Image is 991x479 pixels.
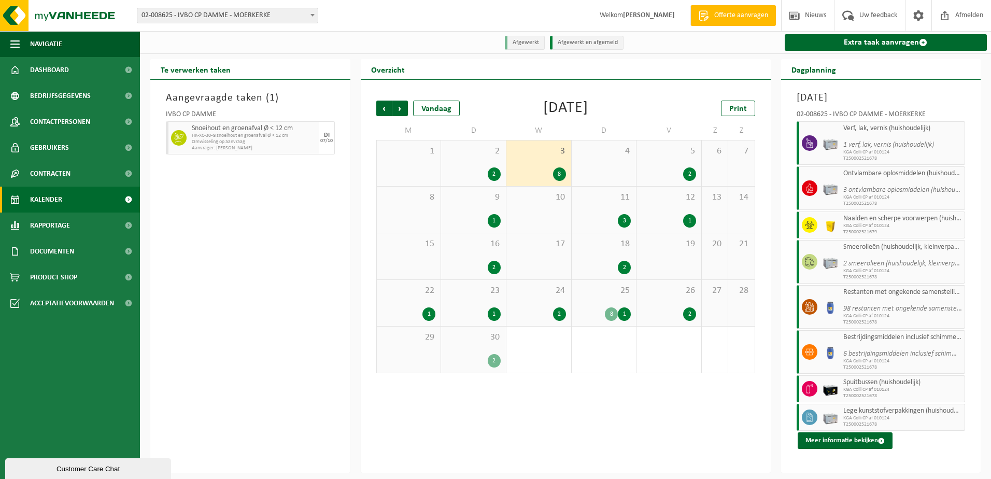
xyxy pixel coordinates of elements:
span: T250002521679 [843,229,962,235]
span: Vorige [376,101,392,116]
span: T250002521678 [843,156,962,162]
span: 27 [707,285,723,297]
span: 10 [512,192,566,203]
span: Kalender [30,187,62,213]
span: Contracten [30,161,70,187]
span: 17 [512,238,566,250]
span: 1 [270,93,275,103]
div: 1 [683,214,696,228]
span: Product Shop [30,264,77,290]
span: KGA Colli CP af 010124 [843,387,962,393]
h2: Overzicht [361,59,415,79]
h3: [DATE] [797,90,966,106]
div: 2 [488,354,501,368]
span: Verf, lak, vernis (huishoudelijk) [843,124,962,133]
div: 2 [618,261,631,274]
span: T250002521678 [843,393,962,399]
img: PB-LB-0680-HPE-GY-11 [823,254,838,270]
span: 8 [382,192,436,203]
span: 28 [733,285,749,297]
span: Smeerolieën (huishoudelijk, kleinverpakking) [843,243,962,251]
span: 13 [707,192,723,203]
span: KGA Colli CP af 010124 [843,313,962,319]
div: 1 [488,214,501,228]
div: 02-008625 - IVBO CP DAMME - MOERKERKE [797,111,966,121]
button: Meer informatie bekijken [798,432,893,449]
td: M [376,121,442,140]
div: IVBO CP DAMME [166,111,335,121]
div: 8 [605,307,618,321]
div: 07/10 [320,138,333,144]
span: 4 [577,146,631,157]
span: KGA Colli CP af 010124 [843,415,962,421]
img: PB-OT-0120-HPE-00-02 [823,344,838,360]
span: Volgende [392,101,408,116]
div: 1 [488,307,501,321]
td: V [636,121,702,140]
h2: Te verwerken taken [150,59,241,79]
span: Lege kunststofverpakkingen (huishoudelijk) [843,407,962,415]
span: Naalden en scherpe voorwerpen (huishoudelijk) [843,215,962,223]
div: 2 [553,307,566,321]
span: Restanten met ongekende samenstelling (huishoudelijk) [843,288,962,297]
span: KGA Colli CP af 010124 [843,358,962,364]
span: Contactpersonen [30,109,90,135]
img: PB-LB-0680-HPE-GY-11 [823,135,838,151]
span: Gebruikers [30,135,69,161]
span: 2 [446,146,501,157]
div: 2 [488,261,501,274]
span: 23 [446,285,501,297]
span: 25 [577,285,631,297]
span: Acceptatievoorwaarden [30,290,114,316]
td: Z [728,121,755,140]
td: D [441,121,506,140]
span: KGA Colli CP af 010124 [843,149,962,156]
span: T250002521678 [843,274,962,280]
span: T250002521678 [843,201,962,207]
span: 24 [512,285,566,297]
span: Omwisseling op aanvraag [192,139,317,145]
i: 1 verf, lak, vernis (huishoudelijk) [843,141,934,149]
span: Spuitbussen (huishoudelijk) [843,378,962,387]
span: 02-008625 - IVBO CP DAMME - MOERKERKE [137,8,318,23]
span: Ontvlambare oplosmiddelen (huishoudelijk) [843,170,962,178]
div: 1 [618,307,631,321]
span: Dashboard [30,57,69,83]
span: Print [729,105,747,113]
span: Rapportage [30,213,70,238]
span: Aanvrager: [PERSON_NAME] [192,145,317,151]
span: 29 [382,332,436,343]
span: HK-XC-30-G snoeihout en groenafval Ø < 12 cm [192,133,317,139]
div: 2 [488,167,501,181]
td: W [506,121,572,140]
span: 18 [577,238,631,250]
img: PB-LB-0680-HPE-GY-11 [823,410,838,425]
div: 2 [683,307,696,321]
span: 26 [642,285,696,297]
span: 11 [577,192,631,203]
span: 6 [707,146,723,157]
img: PB-LB-0680-HPE-GY-11 [823,180,838,196]
div: 1 [422,307,435,321]
a: Print [721,101,755,116]
span: T250002521678 [843,364,962,371]
span: KGA Colli CP af 010124 [843,268,962,274]
div: Vandaag [413,101,460,116]
div: DI [324,132,330,138]
span: Bestrijdingsmiddelen inclusief schimmelwerende beschermingsmiddelen (huishoudelijk) [843,333,962,342]
strong: [PERSON_NAME] [623,11,675,19]
span: 7 [733,146,749,157]
span: 20 [707,238,723,250]
a: Offerte aanvragen [690,5,776,26]
div: 2 [683,167,696,181]
span: 19 [642,238,696,250]
li: Afgewerkt en afgemeld [550,36,624,50]
span: 21 [733,238,749,250]
a: Extra taak aanvragen [785,34,987,51]
span: 9 [446,192,501,203]
span: 3 [512,146,566,157]
span: 5 [642,146,696,157]
img: PB-OT-0120-HPE-00-02 [823,299,838,315]
div: 8 [553,167,566,181]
